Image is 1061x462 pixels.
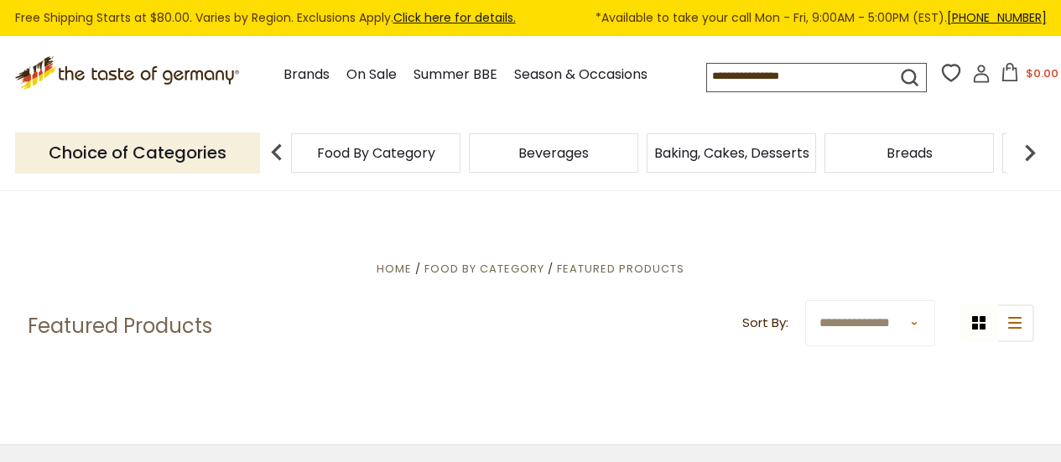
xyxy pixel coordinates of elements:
[15,8,1047,28] div: Free Shipping Starts at $80.00. Varies by Region. Exclusions Apply.
[28,314,212,339] h1: Featured Products
[424,261,544,277] a: Food By Category
[283,64,330,86] a: Brands
[317,147,435,159] a: Food By Category
[377,261,412,277] a: Home
[393,9,516,26] a: Click here for details.
[654,147,809,159] a: Baking, Cakes, Desserts
[887,147,933,159] a: Breads
[557,261,684,277] a: Featured Products
[596,8,1047,28] span: *Available to take your call Mon - Fri, 9:00AM - 5:00PM (EST).
[15,132,260,174] p: Choice of Categories
[1013,136,1047,169] img: next arrow
[260,136,294,169] img: previous arrow
[742,313,788,334] label: Sort By:
[413,64,497,86] a: Summer BBE
[947,9,1047,26] a: [PHONE_NUMBER]
[518,147,589,159] a: Beverages
[1026,65,1058,81] span: $0.00
[346,64,397,86] a: On Sale
[514,64,648,86] a: Season & Occasions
